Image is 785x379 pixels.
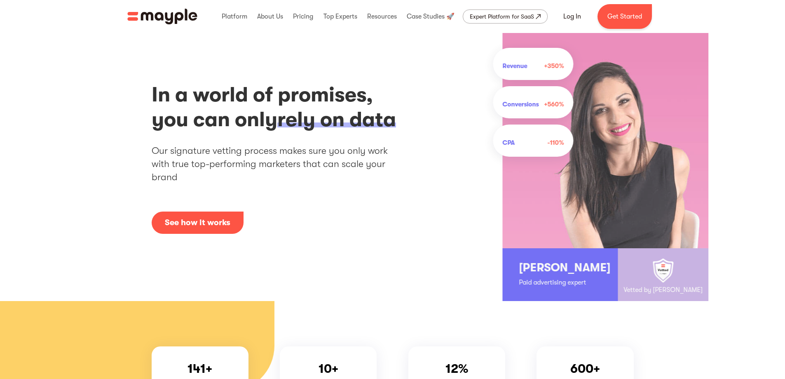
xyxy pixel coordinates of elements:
[152,144,403,184] h2: Our signature vetting process makes sure you only work with true top-performing marketers that ca...
[519,278,610,288] div: Paid advertising expert
[598,4,652,29] a: Get Started
[365,3,399,30] div: Resources
[255,3,285,30] div: About Us
[127,9,197,24] img: Mayple logo
[321,3,359,30] div: Top Experts
[152,82,403,132] h1: In a world of promises, you can only
[470,12,534,21] div: Expert Platform for SaaS
[220,3,249,30] div: Platform
[502,62,527,70] h3: Revenue
[547,139,564,146] h3: -110%
[152,212,244,234] a: open lightbox
[463,9,548,24] a: Expert Platform for SaaS
[553,7,591,26] a: Log In
[547,361,623,377] h4: 600+
[502,101,539,108] h3: Conversions
[502,139,515,146] h3: CPA
[127,9,197,24] a: home
[544,101,564,108] h3: +560%
[165,218,230,228] div: See how it works
[290,361,366,377] h4: 10+
[277,108,396,132] span: rely on data
[544,62,564,70] h3: +350%
[519,261,610,274] h2: [PERSON_NAME]
[419,361,495,377] h4: 12%
[623,285,703,295] div: Vetted by [PERSON_NAME]
[162,361,238,377] h4: 141+
[291,3,315,30] div: Pricing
